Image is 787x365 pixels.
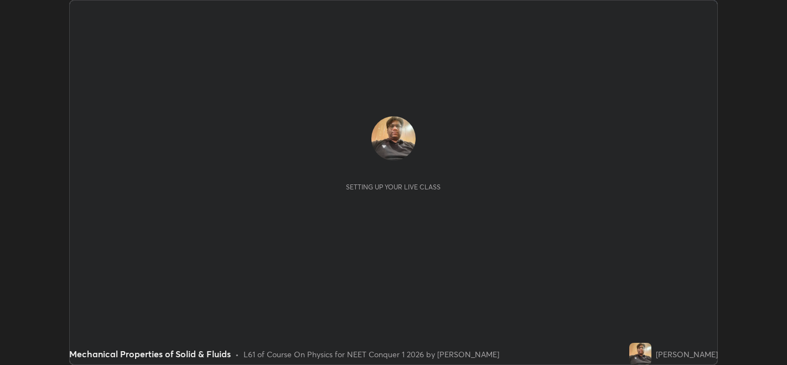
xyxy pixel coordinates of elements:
[244,348,499,360] div: L61 of Course On Physics for NEET Conquer 1 2026 by [PERSON_NAME]
[69,347,231,361] div: Mechanical Properties of Solid & Fluids
[346,183,441,191] div: Setting up your live class
[371,116,416,161] img: be2120c6d5bf46598c088e580d23052f.jpg
[629,343,651,365] img: be2120c6d5bf46598c088e580d23052f.jpg
[656,348,718,360] div: [PERSON_NAME]
[235,348,239,360] div: •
